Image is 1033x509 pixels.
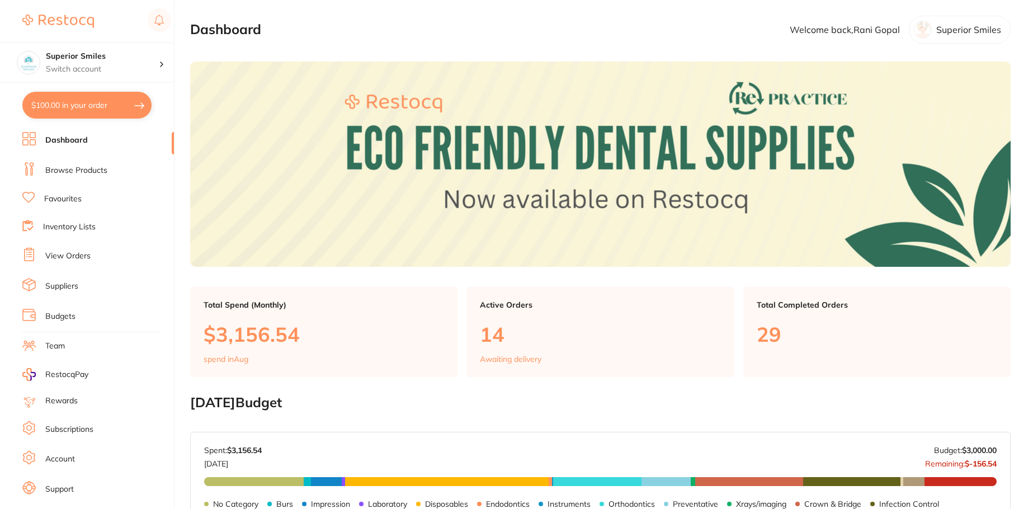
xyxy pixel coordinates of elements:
p: Burs [276,499,293,508]
a: Active Orders14Awaiting delivery [466,287,734,378]
p: Remaining: [925,455,997,468]
p: Budget: [934,446,997,455]
a: RestocqPay [22,368,88,381]
p: Welcome back, Rani Gopal [790,25,900,35]
p: Laboratory [368,499,407,508]
img: RestocqPay [22,368,36,381]
strong: $3,156.54 [227,445,262,455]
span: RestocqPay [45,369,88,380]
p: No Category [213,499,258,508]
p: Switch account [46,64,159,75]
p: Preventative [673,499,718,508]
a: Budgets [45,311,76,322]
p: Superior Smiles [936,25,1001,35]
strong: $-156.54 [965,459,997,469]
img: Restocq Logo [22,15,94,28]
a: Inventory Lists [43,221,96,233]
a: Restocq Logo [22,8,94,34]
h4: Superior Smiles [46,51,159,62]
p: Endodontics [486,499,530,508]
p: Orthodontics [609,499,655,508]
img: Superior Smiles [17,51,40,74]
button: $100.00 in your order [22,92,152,119]
a: Browse Products [45,165,107,176]
p: Impression [311,499,350,508]
img: Dashboard [190,62,1011,267]
p: Active Orders [480,300,720,309]
a: Suppliers [45,281,78,292]
a: Favourites [44,194,82,205]
p: spend in Aug [204,355,248,364]
p: Total Spend (Monthly) [204,300,444,309]
p: Xrays/imaging [736,499,786,508]
a: Total Spend (Monthly)$3,156.54spend inAug [190,287,457,378]
a: Account [45,454,75,465]
a: View Orders [45,251,91,262]
strong: $3,000.00 [962,445,997,455]
a: Rewards [45,395,78,407]
p: 29 [757,323,997,346]
p: 14 [480,323,720,346]
p: Total Completed Orders [757,300,997,309]
p: $3,156.54 [204,323,444,346]
a: Dashboard [45,135,88,146]
a: Total Completed Orders29 [743,287,1011,378]
p: Awaiting delivery [480,355,541,364]
h2: Dashboard [190,22,261,37]
p: [DATE] [204,455,262,468]
p: Infection Control [879,499,939,508]
a: Team [45,341,65,352]
p: Spent: [204,446,262,455]
p: Instruments [548,499,591,508]
p: Disposables [425,499,468,508]
a: Subscriptions [45,424,93,435]
p: Crown & Bridge [804,499,861,508]
h2: [DATE] Budget [190,395,1011,411]
a: Support [45,484,74,495]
